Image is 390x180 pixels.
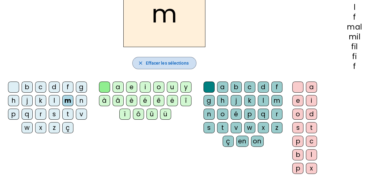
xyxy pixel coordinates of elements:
[258,95,269,106] div: l
[292,163,303,174] div: p
[231,109,242,120] div: é
[217,95,228,106] div: h
[306,122,317,133] div: t
[329,33,380,41] div: mil
[231,122,242,133] div: v
[8,109,19,120] div: p
[292,95,303,106] div: e
[306,95,317,106] div: i
[306,136,317,147] div: c
[244,95,255,106] div: k
[292,149,303,160] div: b
[258,122,269,133] div: x
[306,109,317,120] div: d
[76,95,87,106] div: n
[180,95,191,106] div: î
[329,23,380,31] div: mal
[119,109,130,120] div: ï
[271,109,282,120] div: r
[113,95,124,106] div: â
[140,82,151,93] div: i
[35,109,46,120] div: r
[329,4,380,11] div: l
[22,122,33,133] div: w
[153,82,164,93] div: o
[292,136,303,147] div: p
[167,82,178,93] div: u
[329,63,380,70] div: f
[203,122,215,133] div: s
[329,14,380,21] div: f
[76,82,87,93] div: g
[140,95,151,106] div: é
[126,82,137,93] div: e
[99,95,110,106] div: à
[271,95,282,106] div: m
[8,95,19,106] div: h
[113,82,124,93] div: a
[126,95,137,106] div: è
[258,82,269,93] div: d
[22,95,33,106] div: j
[62,82,73,93] div: f
[258,109,269,120] div: q
[49,122,60,133] div: z
[49,109,60,120] div: s
[329,43,380,50] div: fil
[35,95,46,106] div: k
[217,122,228,133] div: t
[306,82,317,93] div: a
[153,95,164,106] div: ê
[146,109,158,120] div: û
[329,53,380,60] div: fi
[35,82,46,93] div: c
[223,136,234,147] div: ç
[180,82,191,93] div: y
[138,60,143,66] mat-icon: close
[133,109,144,120] div: ô
[62,95,73,106] div: m
[244,82,255,93] div: c
[231,82,242,93] div: b
[292,122,303,133] div: s
[271,82,282,93] div: f
[236,136,248,147] div: en
[22,82,33,93] div: b
[244,122,255,133] div: w
[271,122,282,133] div: z
[203,95,215,106] div: g
[231,95,242,106] div: j
[306,149,317,160] div: l
[146,59,188,67] span: Effacer les sélections
[35,122,46,133] div: x
[167,95,178,106] div: ë
[292,109,303,120] div: o
[217,109,228,120] div: o
[22,109,33,120] div: q
[251,136,264,147] div: on
[306,163,317,174] div: x
[62,122,73,133] div: ç
[203,109,215,120] div: n
[76,109,87,120] div: v
[49,82,60,93] div: d
[217,82,228,93] div: a
[49,95,60,106] div: l
[160,109,171,120] div: ü
[62,109,73,120] div: t
[244,109,255,120] div: p
[132,57,196,69] button: Effacer les sélections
